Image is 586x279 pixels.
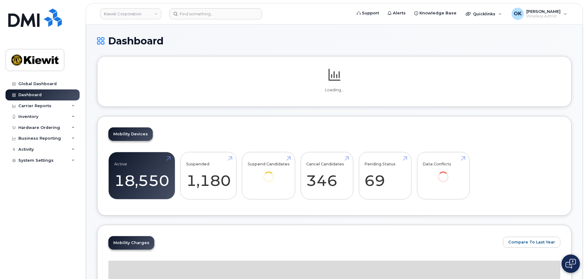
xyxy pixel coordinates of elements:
[364,156,406,196] a: Pending Status 69
[97,36,572,46] h1: Dashboard
[248,156,290,191] a: Suspend Candidates
[306,156,347,196] a: Cancel Candidates 346
[108,127,153,141] a: Mobility Devices
[114,156,169,196] a: Active 18,550
[108,236,154,250] a: Mobility Charges
[508,239,555,245] span: Compare To Last Year
[108,87,560,93] p: Loading...
[186,156,231,196] a: Suspended 1,180
[565,259,576,269] img: Open chat
[423,156,464,191] a: Data Conflicts
[503,237,560,248] button: Compare To Last Year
